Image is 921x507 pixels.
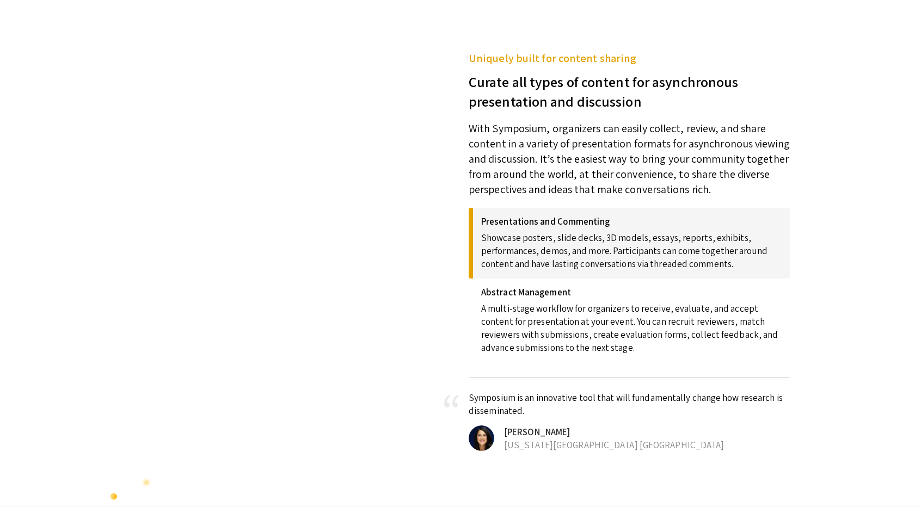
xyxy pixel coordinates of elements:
[481,287,782,298] h4: Abstract Management
[469,425,494,451] img: img
[469,391,790,417] p: Symposium is an innovative tool that will fundamentally change how research is disseminated.
[8,458,46,499] iframe: Chat
[481,216,782,227] h4: Presentations and Commenting
[481,298,782,354] p: A multi-stage workflow for organizers to receive, evaluate, and accept content for presentation a...
[469,111,790,197] p: With Symposium, organizers can easily collect, review, and share content in a variety of presenta...
[469,50,790,66] h5: Uniquely built for content sharing
[469,66,790,111] h3: Curate all types of content for asynchronous presentation and discussion
[496,438,790,452] p: [US_STATE][GEOGRAPHIC_DATA] [GEOGRAPHIC_DATA]
[481,227,782,270] p: Showcase posters, slide decks, 3D models, essays, reports, exhibits, performances, demos, and mor...
[496,425,790,438] h4: [PERSON_NAME]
